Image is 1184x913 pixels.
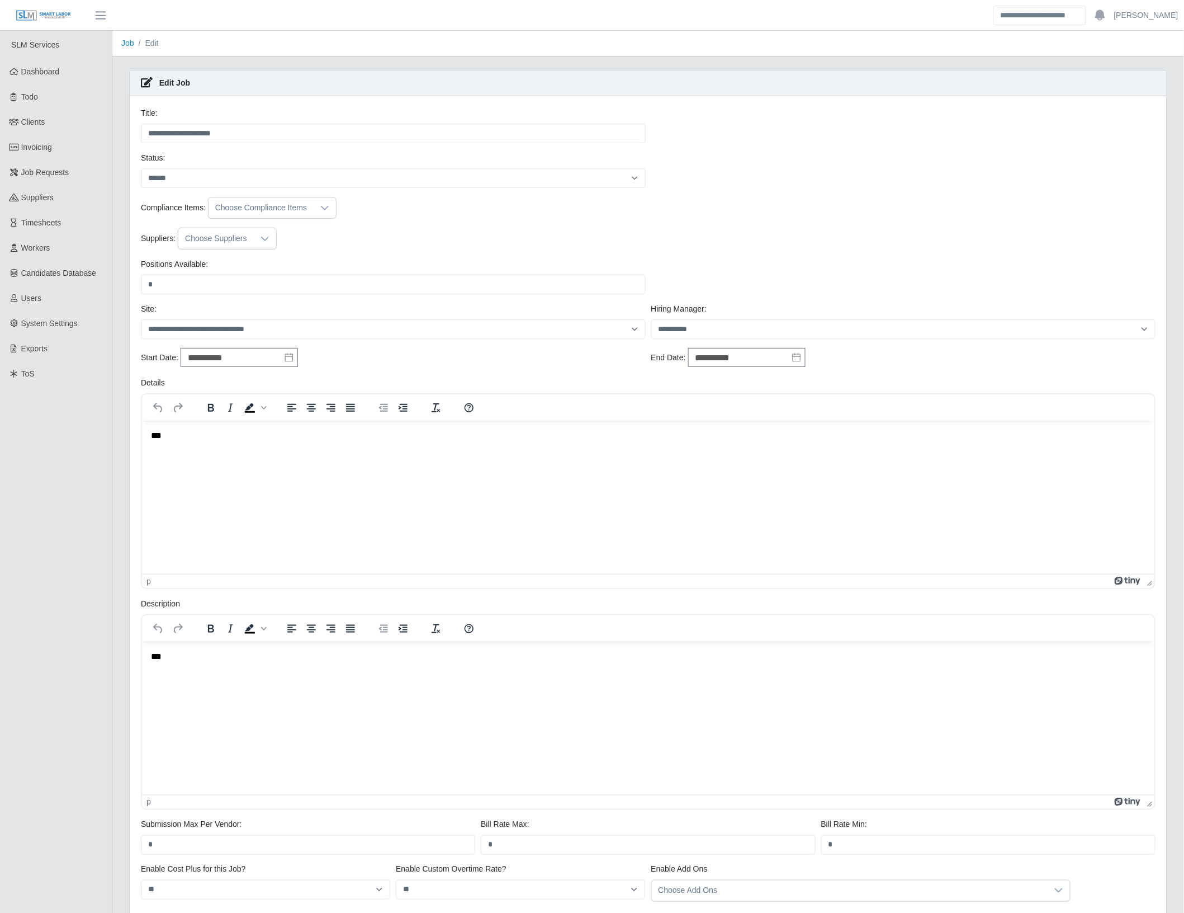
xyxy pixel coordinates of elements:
[282,400,301,416] button: Align left
[282,621,301,637] button: Align left
[141,107,158,119] label: Title:
[460,621,479,637] button: Help
[427,621,446,637] button: Clear formatting
[21,143,52,152] span: Invoicing
[21,193,54,202] span: Suppliers
[178,228,254,249] div: Choose Suppliers
[321,621,340,637] button: Align right
[221,621,240,637] button: Italic
[134,37,159,49] li: Edit
[427,400,446,416] button: Clear formatting
[141,377,165,389] label: Details
[146,798,151,807] div: p
[141,258,208,270] label: Positions Available:
[651,864,708,876] label: Enable Add Ons
[341,400,360,416] button: Justify
[142,642,1154,795] iframe: Rich Text Area
[651,352,686,364] label: End Date:
[321,400,340,416] button: Align right
[168,621,187,637] button: Redo
[374,621,393,637] button: Decrease indent
[302,400,321,416] button: Align center
[141,819,242,831] label: Submission Max Per Vendor:
[16,10,72,22] img: SLM Logo
[141,598,180,610] label: Description
[21,243,50,252] span: Workers
[651,303,707,315] label: Hiring Manager:
[149,400,168,416] button: Undo
[21,168,69,177] span: Job Requests
[146,577,151,586] div: p
[21,117,45,126] span: Clients
[396,864,506,876] label: Enable Custom Overtime Rate?
[394,621,413,637] button: Increase indent
[141,152,165,164] label: Status:
[21,294,42,303] span: Users
[21,344,48,353] span: Exports
[141,202,206,214] label: Compliance Items:
[121,39,134,48] a: Job
[142,421,1154,574] iframe: Rich Text Area
[652,881,1048,901] div: Choose Add Ons
[240,621,268,637] div: Background color Black
[11,40,59,49] span: SLM Services
[1115,577,1143,586] a: Powered by Tiny
[149,621,168,637] button: Undo
[394,400,413,416] button: Increase indent
[21,269,97,277] span: Candidates Database
[21,369,35,378] span: ToS
[201,621,220,637] button: Bold
[1115,798,1143,807] a: Powered by Tiny
[141,864,246,876] label: Enable Cost Plus for this Job?
[821,819,867,831] label: Bill Rate Min:
[168,400,187,416] button: Redo
[341,621,360,637] button: Justify
[141,233,176,244] label: Suppliers:
[221,400,240,416] button: Italic
[460,400,479,416] button: Help
[201,400,220,416] button: Bold
[1143,796,1154,809] div: Press the Up and Down arrow keys to resize the editor.
[1114,10,1178,21] a: [PERSON_NAME]
[21,92,38,101] span: Todo
[1143,575,1154,588] div: Press the Up and Down arrow keys to resize the editor.
[21,319,78,328] span: System Settings
[141,303,157,315] label: Site:
[374,400,393,416] button: Decrease indent
[209,197,314,218] div: Choose Compliance Items
[141,352,178,364] label: Start Date:
[21,218,61,227] span: Timesheets
[481,819,529,831] label: Bill Rate Max:
[302,621,321,637] button: Align center
[993,6,1086,25] input: Search
[21,67,60,76] span: Dashboard
[159,78,190,87] strong: Edit Job
[240,400,268,416] div: Background color Black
